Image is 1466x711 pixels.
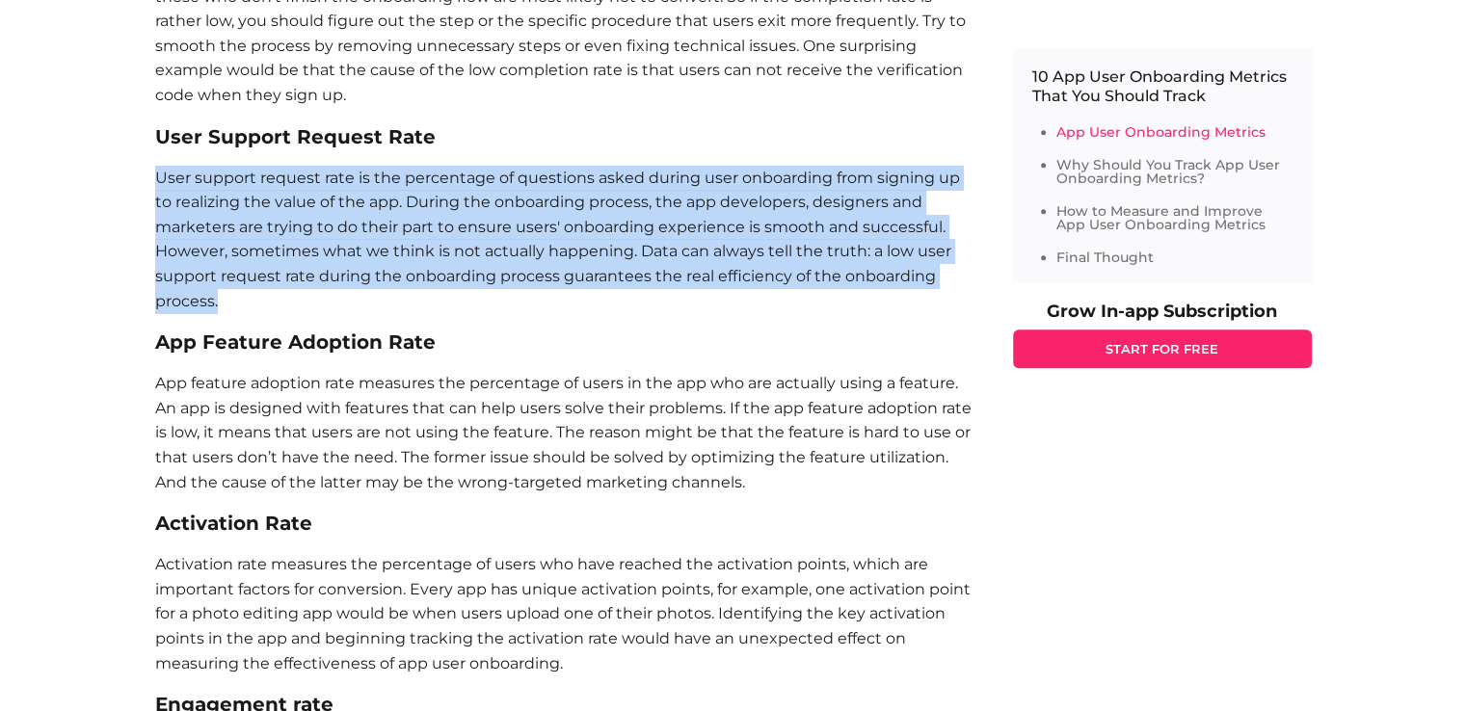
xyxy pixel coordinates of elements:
[1056,156,1280,187] a: Why Should You Track App User Onboarding Metrics?
[1056,123,1266,141] a: App User Onboarding Metrics
[1013,329,1312,368] a: START FOR FREE
[155,330,436,354] b: App Feature Adoption Rate
[1032,67,1293,106] p: 10 App User Onboarding Metrics That You Should Track
[1056,202,1266,233] a: How to Measure and Improve App User Onboarding Metrics
[155,552,974,675] p: Activation rate measures the percentage of users who have reached the activation points, which ar...
[155,512,312,535] b: Activation Rate
[1013,303,1312,320] p: Grow In-app Subscription
[155,166,974,314] p: User support request rate is the percentage of questions asked during user onboarding from signin...
[155,125,436,148] b: User Support Request Rate
[155,371,974,494] p: App feature adoption rate measures the percentage of users in the app who are actually using a fe...
[1056,249,1154,266] a: Final Thought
